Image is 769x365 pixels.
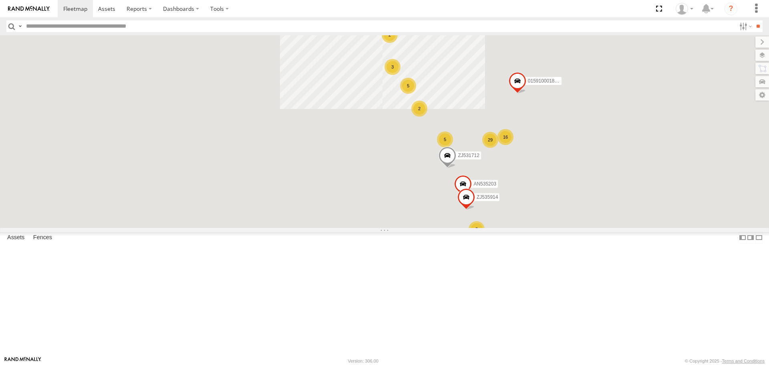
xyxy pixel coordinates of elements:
[685,359,765,363] div: © Copyright 2025 -
[755,232,763,244] label: Hide Summary Table
[400,78,416,94] div: 5
[473,181,496,187] span: AN535203
[437,131,453,147] div: 5
[482,132,498,148] div: 29
[29,232,56,244] label: Fences
[755,89,769,101] label: Map Settings
[725,2,737,15] i: ?
[458,153,479,158] span: ZJ531712
[722,359,765,363] a: Terms and Conditions
[747,232,755,244] label: Dock Summary Table to the Right
[736,20,753,32] label: Search Filter Options
[528,78,568,84] span: 015910001811580
[673,3,696,15] div: Juan Menchaca
[3,232,28,244] label: Assets
[469,221,485,237] div: 5
[382,27,398,43] div: 2
[384,59,401,75] div: 3
[4,357,41,365] a: Visit our Website
[497,129,513,145] div: 16
[739,232,747,244] label: Dock Summary Table to the Left
[8,6,50,12] img: rand-logo.svg
[17,20,23,32] label: Search Query
[411,101,427,117] div: 2
[477,194,498,200] span: ZJ535914
[348,359,378,363] div: Version: 306.00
